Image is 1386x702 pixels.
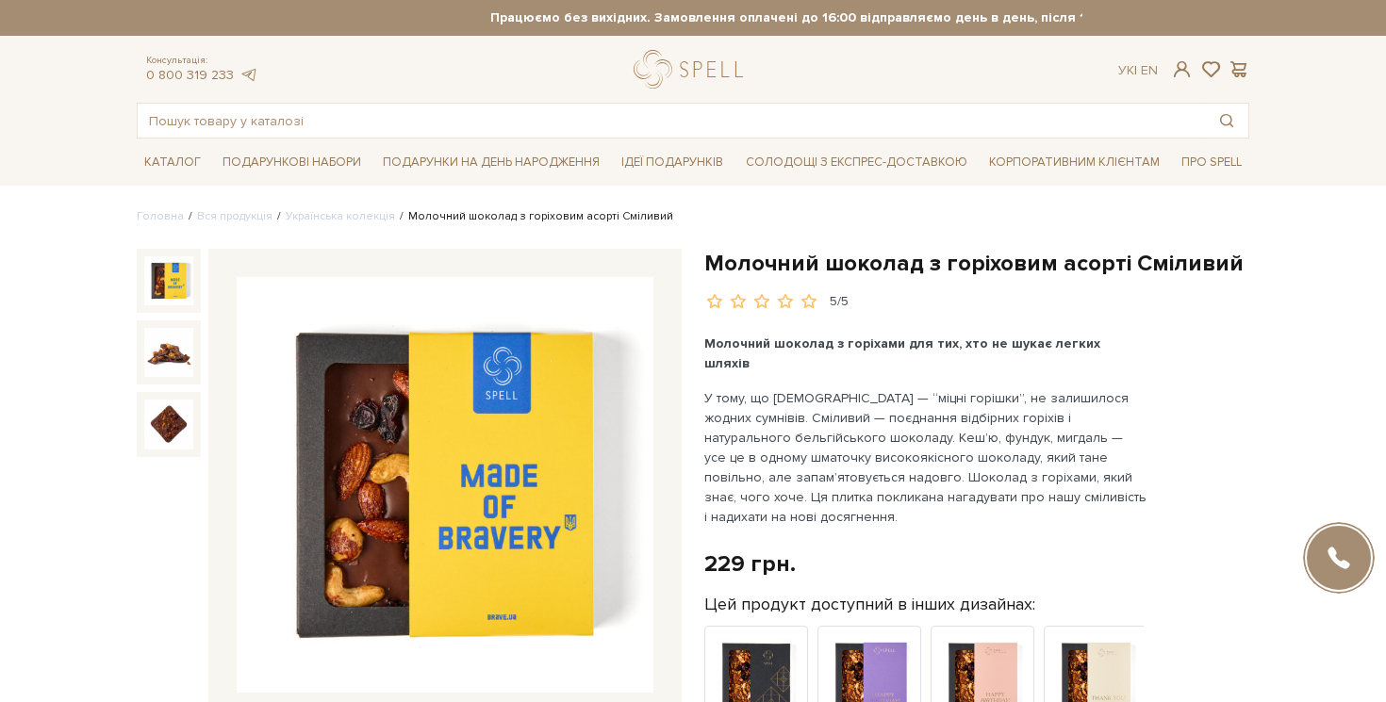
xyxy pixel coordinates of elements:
h1: Молочний шоколад з горіховим асорті Сміливий [704,249,1249,278]
span: Консультація: [146,55,257,67]
a: telegram [239,67,257,83]
a: Вся продукція [197,209,272,223]
span: Про Spell [1174,148,1249,177]
a: Головна [137,209,184,223]
span: Подарунки на День народження [375,148,607,177]
span: | [1134,62,1137,78]
img: Молочний шоколад з горіховим асорті Сміливий [144,328,193,377]
div: 229 грн. [704,549,796,579]
p: У тому, що [DEMOGRAPHIC_DATA] — “міцні горішки”, не залишилося жодних сумнівів. Сміливий — поєдна... [704,388,1147,527]
a: Солодощі з експрес-доставкою [738,146,975,178]
b: Молочний шоколад з горіхами для тих, хто не шукає легких шляхів [704,335,1100,371]
img: Молочний шоколад з горіховим асорті Сміливий [144,256,193,305]
a: Українська колекція [286,209,395,223]
a: En [1141,62,1158,78]
span: Каталог [137,148,208,177]
span: Ідеї подарунків [614,148,731,177]
a: logo [634,50,751,89]
div: Ук [1118,62,1158,79]
span: Подарункові набори [215,148,369,177]
a: 0 800 319 233 [146,67,234,83]
button: Пошук товару у каталозі [1205,104,1248,138]
li: Молочний шоколад з горіховим асорті Сміливий [395,208,673,225]
label: Цей продукт доступний в інших дизайнах: [704,594,1035,615]
img: Молочний шоколад з горіховим асорті Сміливий [144,400,193,449]
a: Корпоративним клієнтам [982,146,1167,178]
img: Молочний шоколад з горіховим асорті Сміливий [237,277,653,694]
div: 5/5 [830,293,849,311]
input: Пошук товару у каталозі [138,104,1205,138]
